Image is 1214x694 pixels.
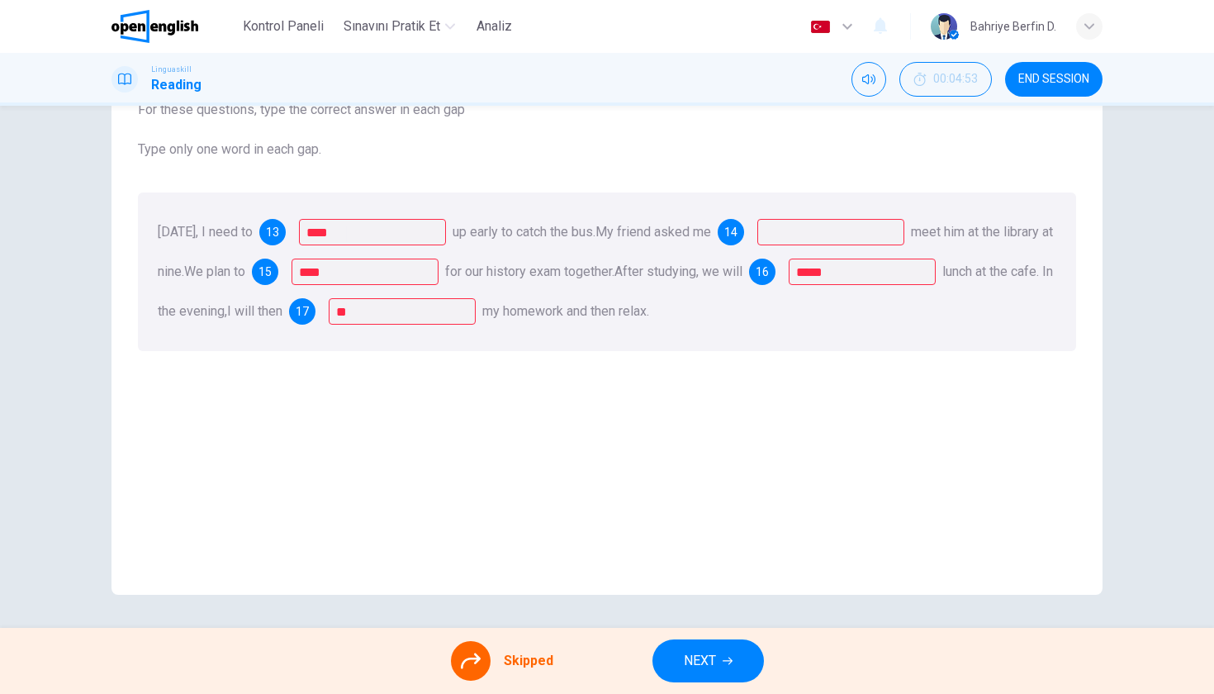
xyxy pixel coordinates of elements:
div: Hide [899,62,992,97]
span: my homework and then relax. [482,303,649,319]
span: 17 [296,306,309,317]
span: 13 [266,226,279,238]
span: [DATE], I need to [158,224,253,240]
span: 16 [756,266,769,278]
span: Type only one word in each gap. [138,140,1076,159]
div: Bahriye Berfin D. [970,17,1056,36]
span: Analiz [477,17,512,36]
a: OpenEnglish logo [111,10,236,43]
button: END SESSION [1005,62,1103,97]
button: Sınavını Pratik Et [337,12,462,41]
span: I will then [227,303,282,319]
img: OpenEnglish logo [111,10,198,43]
span: Linguaskill [151,64,192,75]
button: NEXT [652,639,764,682]
span: END SESSION [1018,73,1089,86]
button: 00:04:53 [899,62,992,97]
span: We plan to [184,264,245,279]
span: up early to catch the bus. [453,224,595,240]
span: Kontrol Paneli [243,17,324,36]
h1: Reading [151,75,202,95]
span: for our history exam together. [445,264,614,279]
div: Mute [851,62,886,97]
span: My friend asked me [595,224,711,240]
button: Kontrol Paneli [236,12,330,41]
span: NEXT [684,649,716,673]
span: 14 [724,226,737,238]
span: Skipped [504,651,553,671]
span: For these questions, type the correct answer in each gap [138,100,1076,120]
img: tr [810,21,831,33]
img: Profile picture [931,13,957,40]
button: Analiz [468,12,521,41]
span: 00:04:53 [933,73,978,86]
span: After studying, we will [614,264,742,279]
span: 15 [258,266,272,278]
span: Sınavını Pratik Et [344,17,440,36]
